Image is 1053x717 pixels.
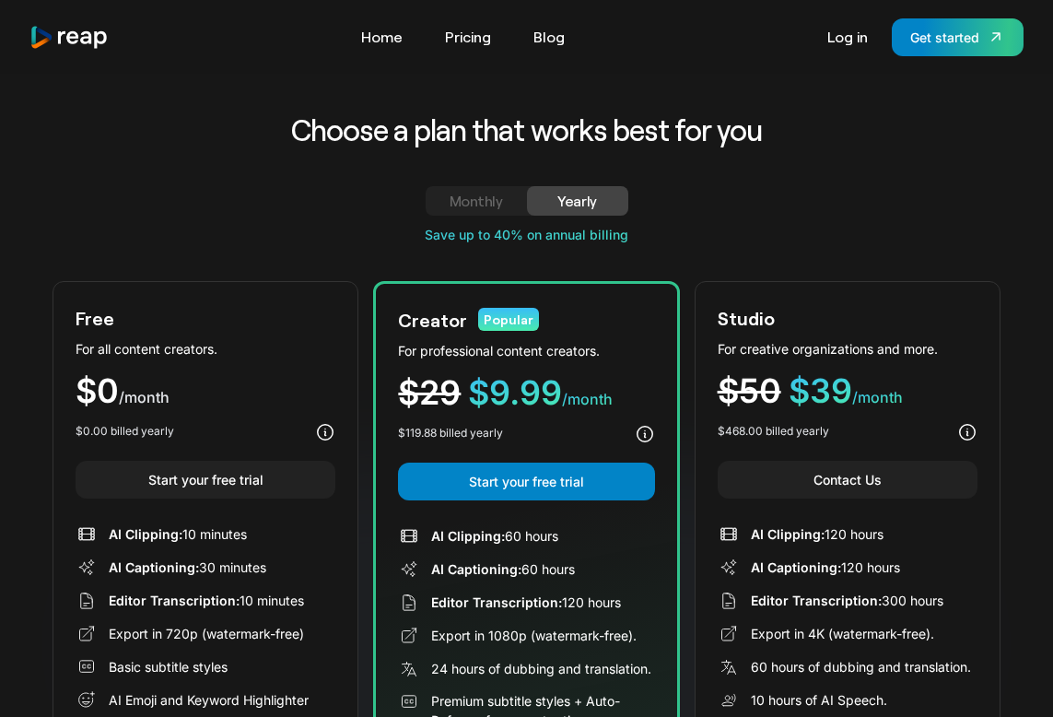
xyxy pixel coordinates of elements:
div: 120 hours [751,524,883,544]
span: AI Clipping: [751,526,825,542]
span: /month [852,388,903,406]
div: Creator [398,306,467,334]
span: AI Captioning: [109,559,199,575]
div: 60 hours [431,559,575,579]
div: 60 hours of dubbing and translation. [751,657,971,676]
span: /month [119,388,170,406]
div: 120 hours [751,558,900,577]
div: $468.00 billed yearly [718,423,829,440]
h2: Choose a plan that works best for you [146,111,907,149]
div: Export in 4K (watermark-free). [751,624,934,643]
div: 30 minutes [109,558,266,577]
a: Start your free trial [398,463,654,500]
span: Editor Transcription: [431,594,562,610]
div: 120 hours [431,593,621,612]
a: Home [352,22,412,52]
div: AI Emoji and Keyword Highlighter [109,690,309,710]
div: Get started [910,28,979,47]
span: Editor Transcription: [109,593,240,608]
span: Editor Transcription: [751,593,882,608]
div: $0.00 billed yearly [76,423,174,440]
div: For creative organizations and more. [718,339,977,358]
div: Export in 1080p (watermark-free). [431,626,637,645]
img: reap logo [29,25,109,50]
span: AI Clipping: [431,528,505,544]
div: 10 minutes [109,591,304,610]
div: Basic subtitle styles [109,657,228,676]
a: Contact Us [718,461,977,499]
a: Log in [818,22,877,52]
span: /month [562,390,613,408]
a: Blog [524,22,574,52]
div: 300 hours [751,591,943,610]
span: $39 [789,370,852,411]
div: Yearly [549,190,606,212]
div: For all content creators. [76,339,335,358]
a: Start your free trial [76,461,335,499]
div: Popular [478,308,539,331]
span: AI Captioning: [751,559,841,575]
span: $29 [398,372,461,413]
div: Monthly [448,190,505,212]
div: 10 hours of AI Speech. [751,690,887,710]
span: $9.99 [468,372,562,413]
div: Studio [718,304,775,332]
div: $119.88 billed yearly [398,425,503,441]
div: For professional content creators. [398,341,654,360]
div: 10 minutes [109,524,247,544]
span: AI Captioning: [431,561,521,577]
div: 24 hours of dubbing and translation. [431,659,651,678]
a: Pricing [436,22,500,52]
div: Export in 720p (watermark-free) [109,624,304,643]
a: Get started [892,18,1024,56]
span: $50 [718,370,781,411]
div: Save up to 40% on annual billing [53,225,1000,244]
div: $0 [76,374,335,408]
div: Free [76,304,114,332]
span: AI Clipping: [109,526,182,542]
div: 60 hours [431,526,558,546]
